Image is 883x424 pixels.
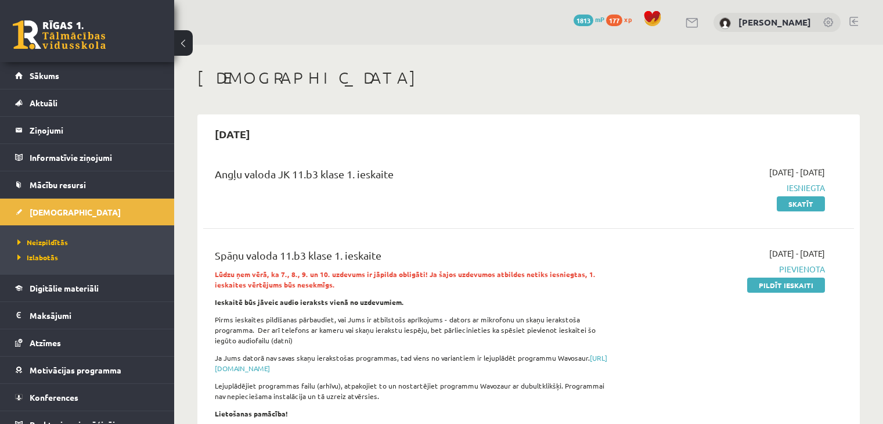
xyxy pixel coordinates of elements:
span: Aktuāli [30,98,57,108]
h1: [DEMOGRAPHIC_DATA] [197,68,860,88]
span: 1813 [574,15,593,26]
a: Digitālie materiāli [15,275,160,301]
a: Rīgas 1. Tālmācības vidusskola [13,20,106,49]
div: Spāņu valoda 11.b3 klase 1. ieskaite [215,247,616,269]
strong: Ieskaitē būs jāveic audio ieraksts vienā no uzdevumiem. [215,297,404,307]
span: xp [624,15,632,24]
span: Motivācijas programma [30,365,121,375]
img: Paula Petrovska [719,17,731,29]
a: [URL][DOMAIN_NAME] [215,353,607,373]
span: 177 [606,15,622,26]
strong: Lietošanas pamācība! [215,409,288,418]
span: [DEMOGRAPHIC_DATA] [30,207,121,217]
span: [DATE] - [DATE] [769,247,825,260]
div: Angļu valoda JK 11.b3 klase 1. ieskaite [215,166,616,188]
span: Mācību resursi [30,179,86,190]
p: Pirms ieskaites pildīšanas pārbaudiet, vai Jums ir atbilstošs aprīkojums - dators ar mikrofonu un... [215,314,616,346]
a: Motivācijas programma [15,357,160,383]
legend: Maksājumi [30,302,160,329]
a: Izlabotās [17,252,163,263]
legend: Informatīvie ziņojumi [30,144,160,171]
a: [DEMOGRAPHIC_DATA] [15,199,160,225]
a: Skatīt [777,196,825,211]
a: 1813 mP [574,15,604,24]
a: Aktuāli [15,89,160,116]
span: Neizpildītās [17,238,68,247]
a: Mācību resursi [15,171,160,198]
span: mP [595,15,604,24]
span: [DATE] - [DATE] [769,166,825,178]
strong: Lūdzu ņem vērā, ka 7., 8., 9. un 10. uzdevums ir jāpilda obligāti! Ja šajos uzdevumos atbildes ne... [215,270,596,289]
a: Neizpildītās [17,237,163,247]
span: Atzīmes [30,337,61,348]
span: Pievienota [633,263,825,275]
a: Maksājumi [15,302,160,329]
span: Iesniegta [633,182,825,194]
a: Ziņojumi [15,117,160,143]
a: Informatīvie ziņojumi [15,144,160,171]
span: Digitālie materiāli [30,283,99,293]
a: Atzīmes [15,329,160,356]
p: Ja Jums datorā nav savas skaņu ierakstošas programmas, tad viens no variantiem ir lejuplādēt prog... [215,353,616,373]
span: Sākums [30,70,59,81]
legend: Ziņojumi [30,117,160,143]
a: Pildīt ieskaiti [747,278,825,293]
a: Sākums [15,62,160,89]
a: [PERSON_NAME] [738,16,811,28]
span: Izlabotās [17,253,58,262]
p: Lejuplādējiet programmas failu (arhīvu), atpakojiet to un nostartējiet programmu Wavozaur ar dubu... [215,380,616,401]
a: 177 xp [606,15,637,24]
h2: [DATE] [203,120,262,148]
span: Konferences [30,392,78,403]
a: Konferences [15,384,160,411]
